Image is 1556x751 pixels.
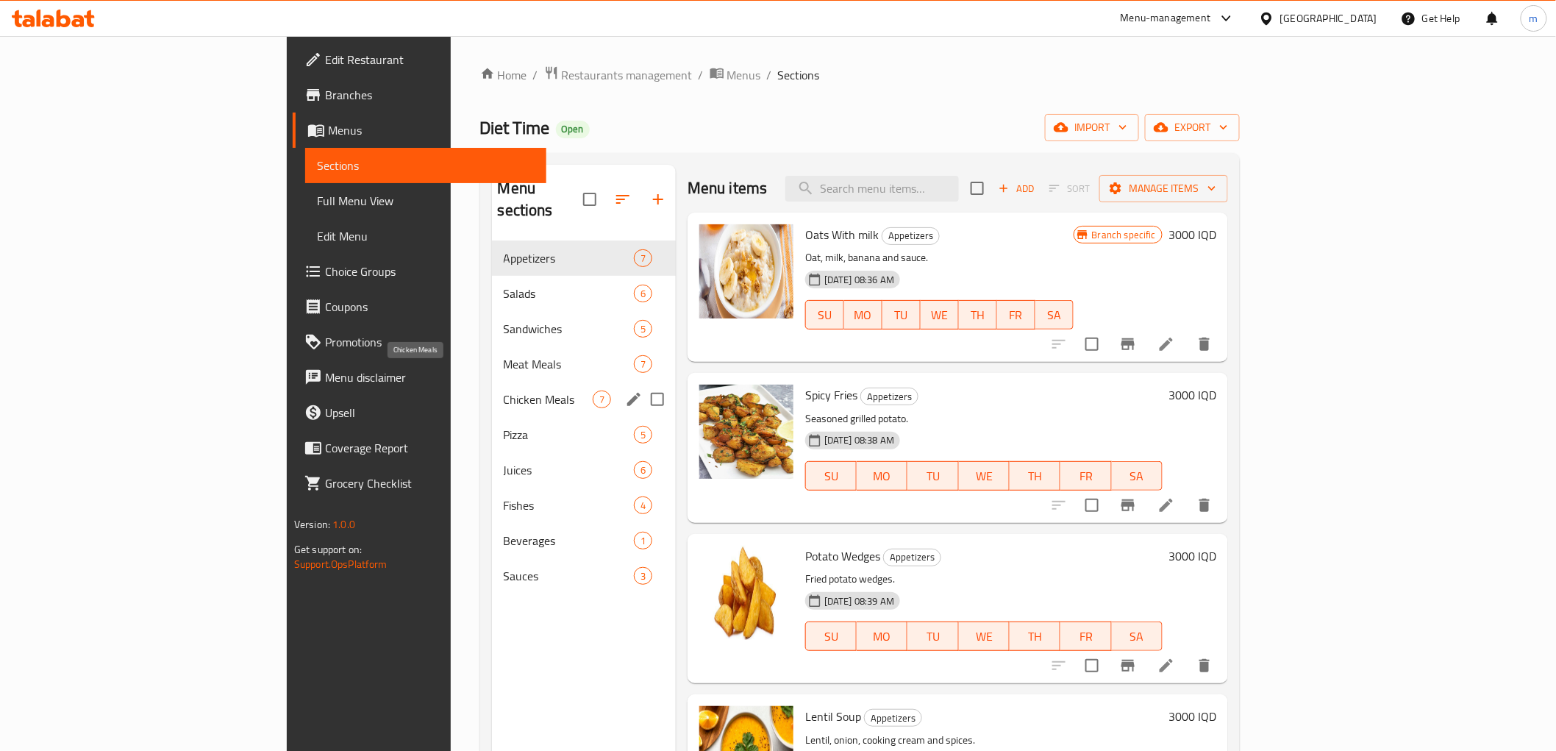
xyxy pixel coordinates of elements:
[492,346,676,382] div: Meat Meals7
[544,65,693,85] a: Restaurants management
[332,515,355,534] span: 1.0.0
[805,461,857,491] button: SU
[504,249,634,267] span: Appetizers
[805,249,1074,267] p: Oat, milk, banana and sauce.
[993,177,1040,200] button: Add
[699,224,793,318] img: Oats With milk
[325,263,535,280] span: Choice Groups
[767,66,772,84] li: /
[492,241,676,276] div: Appetizers7
[860,388,918,405] div: Appetizers
[805,410,1163,428] p: Seasoned grilled potato.
[492,382,676,417] div: Chicken Meals7edit
[913,466,952,487] span: TU
[635,569,652,583] span: 3
[1168,546,1216,566] h6: 3000 IQD
[562,66,693,84] span: Restaurants management
[634,355,652,373] div: items
[1187,488,1222,523] button: delete
[993,177,1040,200] span: Add item
[805,731,1163,750] p: Lentil, onion, cooking cream and spices.
[884,549,941,566] span: Appetizers
[1010,622,1060,651] button: TH
[1145,114,1240,141] button: export
[1110,327,1146,362] button: Branch-specific-item
[504,532,634,549] span: Beverages
[1099,175,1228,202] button: Manage items
[294,515,330,534] span: Version:
[634,285,652,302] div: items
[635,252,652,266] span: 7
[492,417,676,452] div: Pizza5
[305,148,546,183] a: Sections
[293,77,546,113] a: Branches
[1077,329,1107,360] span: Select to update
[1041,305,1068,326] span: SA
[805,300,844,330] button: SU
[959,461,1010,491] button: WE
[605,182,640,217] span: Sort sections
[699,66,704,84] li: /
[1016,466,1054,487] span: TH
[634,426,652,444] div: items
[962,173,993,204] span: Select section
[480,65,1240,85] nav: breadcrumb
[634,320,652,338] div: items
[805,622,857,651] button: SU
[1168,706,1216,727] h6: 3000 IQD
[1112,622,1163,651] button: SA
[727,66,761,84] span: Menus
[504,285,634,302] span: Salads
[504,355,634,373] span: Meat Meals
[1157,657,1175,675] a: Edit menu item
[1066,626,1105,647] span: FR
[635,428,652,442] span: 5
[1045,114,1139,141] button: import
[882,300,921,330] button: TU
[1157,118,1228,137] span: export
[640,182,676,217] button: Add section
[504,426,634,444] span: Pizza
[1157,496,1175,514] a: Edit menu item
[1010,461,1060,491] button: TH
[504,461,634,479] span: Juices
[1003,305,1029,326] span: FR
[1035,300,1074,330] button: SA
[492,488,676,523] div: Fishes4
[504,496,634,514] div: Fishes
[635,534,652,548] span: 1
[1060,461,1111,491] button: FR
[818,433,900,447] span: [DATE] 08:38 AM
[635,322,652,336] span: 5
[294,540,362,559] span: Get support on:
[883,549,941,566] div: Appetizers
[1110,648,1146,683] button: Branch-specific-item
[634,567,652,585] div: items
[325,474,535,492] span: Grocery Checklist
[635,463,652,477] span: 6
[965,626,1004,647] span: WE
[1187,327,1222,362] button: delete
[325,51,535,68] span: Edit Restaurant
[325,439,535,457] span: Coverage Report
[857,461,907,491] button: MO
[325,86,535,104] span: Branches
[574,184,605,215] span: Select all sections
[888,305,915,326] span: TU
[504,391,593,408] span: Chicken Meals
[293,42,546,77] a: Edit Restaurant
[778,66,820,84] span: Sections
[861,388,918,405] span: Appetizers
[996,180,1036,197] span: Add
[1530,10,1538,26] span: m
[818,594,900,608] span: [DATE] 08:39 AM
[480,111,550,144] span: Diet Time
[1077,650,1107,681] span: Select to update
[1111,179,1216,198] span: Manage items
[1110,488,1146,523] button: Branch-specific-item
[1057,118,1127,137] span: import
[857,622,907,651] button: MO
[325,333,535,351] span: Promotions
[492,452,676,488] div: Juices6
